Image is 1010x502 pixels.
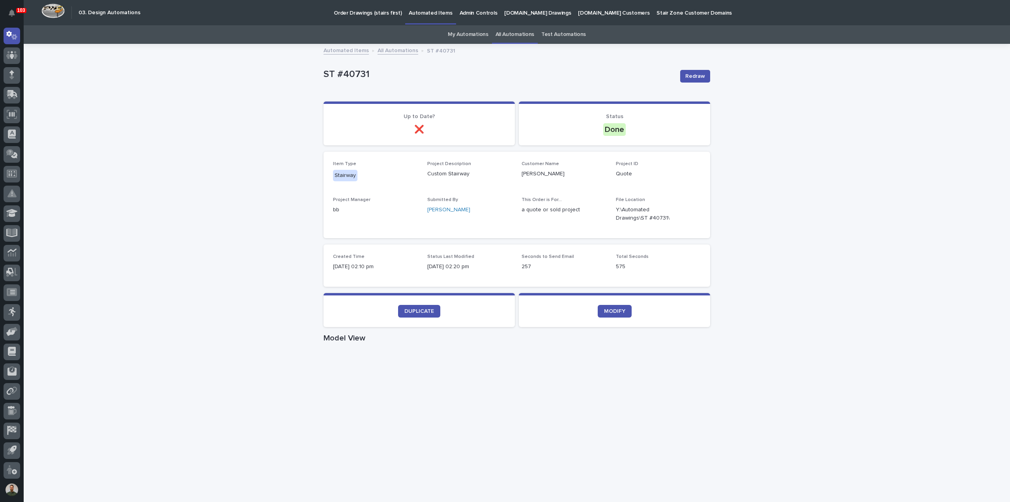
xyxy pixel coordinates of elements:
[616,197,645,202] span: File Location
[333,162,356,166] span: Item Type
[333,263,418,271] p: [DATE] 02:10 pm
[404,308,434,314] span: DUPLICATE
[17,8,25,13] p: 103
[427,206,470,214] a: [PERSON_NAME]
[448,25,488,44] a: My Automations
[398,305,440,318] a: DUPLICATE
[685,72,705,80] span: Redraw
[404,114,435,119] span: Up to Date?
[496,25,534,44] a: All Automations
[4,481,20,498] button: users-avatar
[427,197,458,202] span: Submitted By
[522,254,574,259] span: Seconds to Send Email
[427,46,455,55] p: ST #40731
[41,4,65,18] img: Workspace Logo
[522,170,606,178] p: [PERSON_NAME]
[333,125,505,134] p: ❌
[333,197,370,202] span: Project Manager
[616,162,638,166] span: Project ID
[427,162,471,166] span: Project Description
[522,263,606,271] p: 257
[427,254,474,259] span: Status Last Modified
[333,170,357,181] div: Stairway
[333,254,365,259] span: Created Time
[603,123,626,136] div: Done
[604,308,625,314] span: MODIFY
[616,206,682,222] : Y:\Automated Drawings\ST #40731\
[522,206,606,214] p: a quote or sold project
[324,69,674,80] p: ST #40731
[333,206,418,214] p: bb
[378,45,418,55] a: All Automations
[10,9,20,22] div: Notifications103
[541,25,586,44] a: Test Automations
[522,197,562,202] span: This Order is For...
[522,162,559,166] span: Customer Name
[324,45,369,55] a: Automated Items
[79,9,140,16] h2: 03. Design Automations
[616,170,701,178] p: Quote
[427,170,512,178] p: Custom Stairway
[427,263,512,271] p: [DATE] 02:20 pm
[324,333,710,343] h1: Model View
[4,5,20,21] button: Notifications
[598,305,632,318] a: MODIFY
[616,254,649,259] span: Total Seconds
[606,114,623,119] span: Status
[680,70,710,83] button: Redraw
[616,263,701,271] p: 575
